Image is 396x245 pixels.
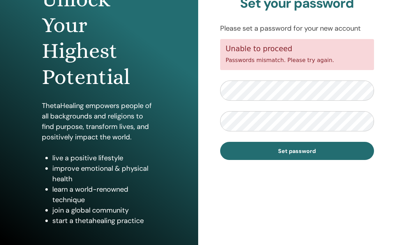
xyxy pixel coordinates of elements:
li: improve emotional & physical health [52,163,156,184]
div: Passwords mismatch. Please try again. [220,39,374,70]
button: Set password [220,142,374,160]
li: join a global community [52,205,156,215]
span: Set password [278,147,316,155]
li: start a thetahealing practice [52,215,156,226]
p: Please set a password for your new account [220,23,374,33]
h5: Unable to proceed [226,45,369,53]
li: learn a world-renowned technique [52,184,156,205]
p: ThetaHealing empowers people of all backgrounds and religions to find purpose, transform lives, a... [42,100,156,142]
li: live a positive lifestyle [52,153,156,163]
